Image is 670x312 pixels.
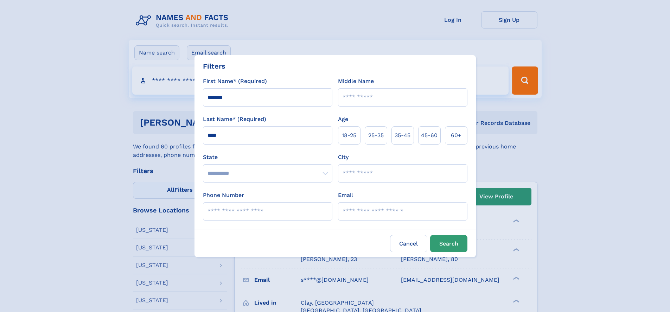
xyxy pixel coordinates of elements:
[338,115,348,123] label: Age
[451,131,461,140] span: 60+
[203,61,225,71] div: Filters
[338,77,374,85] label: Middle Name
[368,131,384,140] span: 25‑35
[338,153,349,161] label: City
[395,131,410,140] span: 35‑45
[203,77,267,85] label: First Name* (Required)
[203,115,266,123] label: Last Name* (Required)
[421,131,438,140] span: 45‑60
[203,191,244,199] label: Phone Number
[203,153,332,161] label: State
[342,131,356,140] span: 18‑25
[338,191,353,199] label: Email
[430,235,467,252] button: Search
[390,235,427,252] label: Cancel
